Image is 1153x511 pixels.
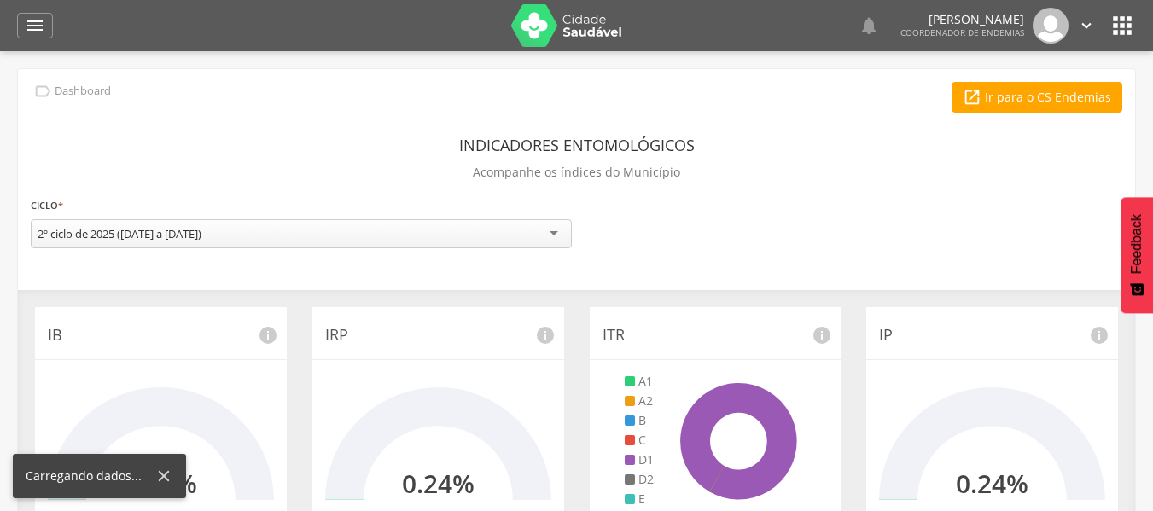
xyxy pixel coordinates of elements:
a:  [17,13,53,38]
span: Feedback [1129,214,1144,274]
h2: 0.24% [956,469,1028,497]
p: [PERSON_NAME] [900,14,1024,26]
li: B [625,412,654,429]
span: Coordenador de Endemias [900,26,1024,38]
i:  [963,88,981,107]
button: Feedback - Mostrar pesquisa [1121,197,1153,313]
li: A1 [625,373,654,390]
a:  [859,8,879,44]
div: Carregando dados... [26,467,154,485]
i: info [535,325,556,346]
li: D1 [625,451,654,468]
li: E [625,491,654,508]
i:  [859,15,879,36]
p: Dashboard [55,84,111,98]
li: C [625,432,654,449]
i:  [1077,16,1096,35]
i:  [1109,12,1136,39]
i: info [812,325,832,346]
p: IRP [325,324,551,346]
label: Ciclo [31,196,63,215]
li: A2 [625,392,654,409]
h2: 0.24% [402,469,475,497]
a: Ir para o CS Endemias [952,82,1122,113]
p: IP [879,324,1105,346]
p: Acompanhe os índices do Município [473,160,680,184]
i: info [258,325,278,346]
i: info [1089,325,1109,346]
a:  [1077,8,1096,44]
i:  [33,82,52,101]
header: Indicadores Entomológicos [459,130,695,160]
i:  [25,15,45,36]
p: ITR [603,324,829,346]
li: D2 [625,471,654,488]
p: IB [48,324,274,346]
div: 2º ciclo de 2025 ([DATE] a [DATE]) [38,226,201,241]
